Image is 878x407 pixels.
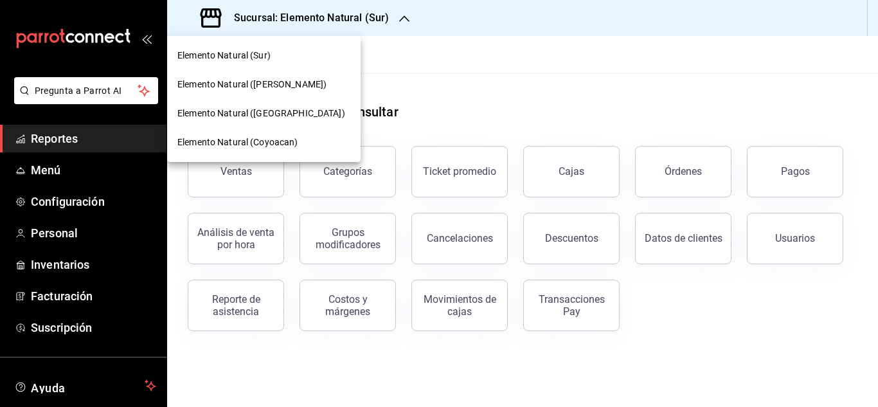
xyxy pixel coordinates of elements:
div: Elemento Natural (Sur) [167,41,361,70]
span: Elemento Natural ([GEOGRAPHIC_DATA]) [177,107,345,120]
span: Elemento Natural (Sur) [177,49,271,62]
div: Elemento Natural ([GEOGRAPHIC_DATA]) [167,99,361,128]
span: Elemento Natural ([PERSON_NAME]) [177,78,327,91]
span: Elemento Natural (Coyoacan) [177,136,298,149]
div: Elemento Natural ([PERSON_NAME]) [167,70,361,99]
div: Elemento Natural (Coyoacan) [167,128,361,157]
